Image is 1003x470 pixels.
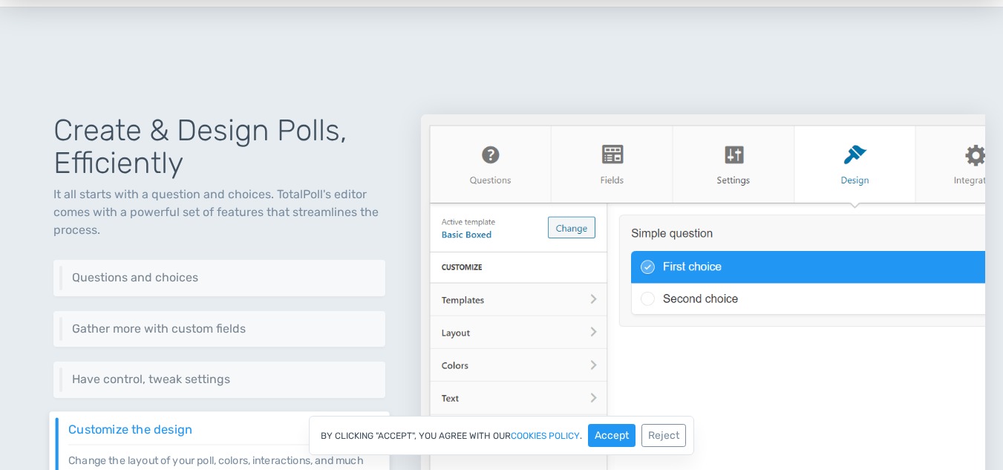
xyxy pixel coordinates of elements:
[72,271,374,284] h6: Questions and choices
[309,416,694,455] div: By clicking "Accept", you agree with our .
[53,186,385,239] p: It all starts with a question and choices. TotalPoll's editor comes with a powerful set of featur...
[511,431,580,440] a: cookies policy
[72,373,374,386] h6: Have control, tweak settings
[588,424,636,447] button: Accept
[72,322,374,336] h6: Gather more with custom fields
[641,424,686,447] button: Reject
[72,386,374,387] p: Control different aspects of your poll via a set of settings like restrictions, results visibilit...
[72,335,374,336] p: Add custom fields to gather more information about the voter. TotalPoll supports five field types...
[72,284,374,285] p: Add one or as many questions as you need. Furthermore, add all kinds of choices, including image,...
[53,114,385,180] h1: Create & Design Polls, Efficiently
